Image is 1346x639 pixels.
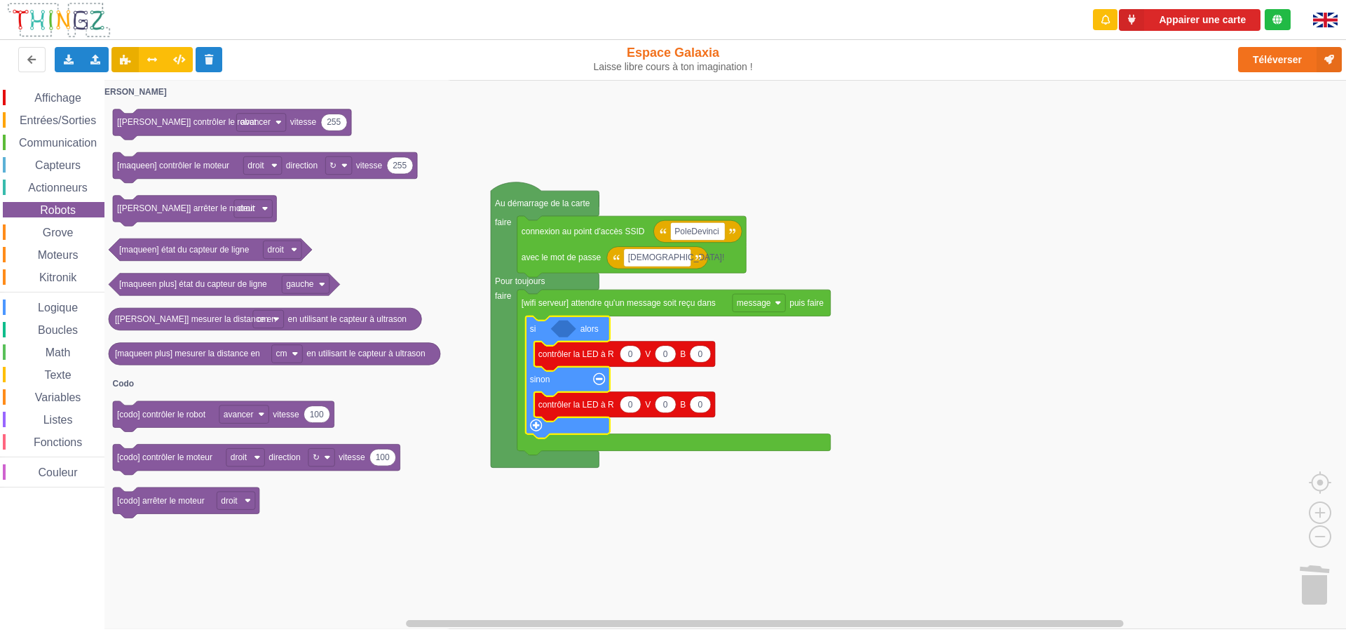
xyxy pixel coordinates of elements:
[522,298,716,308] text: [wifi serveur] attendre qu'un message soit reçu dans
[530,324,536,334] text: si
[556,61,791,73] div: Laisse libre cours à ton imagination !
[273,410,299,419] text: vitesse
[117,496,205,506] text: [codo] arrêter le moteur
[32,436,84,448] span: Fonctions
[117,161,229,170] text: [maqueen] contrôler le moteur
[306,349,425,358] text: en utilisant le capteur à ultrason
[1313,13,1338,27] img: gb.png
[117,410,206,419] text: [codo] contrôler le robot
[257,314,268,324] text: cm
[628,349,633,359] text: 0
[238,203,255,213] text: droit
[645,349,651,359] text: V
[628,253,725,262] text: [DEMOGRAPHIC_DATA]!
[580,324,599,334] text: alors
[36,324,80,336] span: Boucles
[32,92,83,104] span: Affichage
[119,245,250,255] text: [maqueen] état du capteur de ligne
[6,1,111,39] img: thingz_logo.png
[117,452,212,462] text: [codo] contrôler le moteur
[276,349,287,358] text: cm
[18,114,98,126] span: Entrées/Sorties
[221,496,238,506] text: droit
[663,349,668,359] text: 0
[96,87,167,97] text: [PERSON_NAME]
[41,414,75,426] span: Listes
[286,161,318,170] text: direction
[290,117,317,127] text: vitesse
[376,452,390,462] text: 100
[42,369,73,381] span: Texte
[329,161,336,170] text: ↻
[268,245,285,255] text: droit
[26,182,90,194] span: Actionneurs
[495,199,590,208] text: Au démarrage de la carte
[313,452,320,462] text: ↻
[37,271,79,283] span: Kitronik
[38,204,78,216] span: Robots
[680,349,686,359] text: B
[698,400,702,410] text: 0
[522,227,645,236] text: connexion au point d'accès SSID
[663,400,668,410] text: 0
[674,227,719,236] text: PoleDevinci
[33,159,83,171] span: Capteurs
[43,347,73,358] span: Math
[495,291,512,301] text: faire
[112,379,134,389] text: Codo
[224,410,254,419] text: avancer
[698,349,702,359] text: 0
[117,203,255,213] text: [[PERSON_NAME]] arrêter le moteur
[530,375,550,384] text: sinon
[41,227,76,238] span: Grove
[36,466,80,478] span: Couleur
[538,349,614,359] text: contrôler la LED à R
[1238,47,1342,72] button: Téléverser
[231,452,247,462] text: droit
[495,217,512,227] text: faire
[538,400,614,410] text: contrôler la LED à R
[645,400,651,410] text: V
[288,314,407,324] text: en utilisant le capteur à ultrason
[393,161,407,170] text: 255
[115,349,260,358] text: [maqueen plus] mesurer la distance en
[268,452,300,462] text: direction
[310,410,324,419] text: 100
[36,249,81,261] span: Moteurs
[327,117,341,127] text: 255
[680,400,686,410] text: B
[286,279,314,289] text: gauche
[495,276,545,286] text: Pour toujours
[339,452,365,462] text: vitesse
[356,161,383,170] text: vitesse
[33,391,83,403] span: Variables
[36,302,80,314] span: Logique
[737,298,771,308] text: message
[247,161,264,170] text: droit
[556,45,791,73] div: Espace Galaxia
[119,279,267,289] text: [maqueen plus] état du capteur de ligne
[522,253,601,262] text: avec le mot de passe
[117,117,257,127] text: [[PERSON_NAME]] contrôler le robot
[789,298,824,308] text: puis faire
[240,117,271,127] text: avancer
[1265,9,1291,30] div: Tu es connecté au serveur de création de Thingz
[115,314,276,324] text: [[PERSON_NAME]] mesurer la distance en
[628,400,633,410] text: 0
[1119,9,1260,31] button: Appairer une carte
[17,137,99,149] span: Communication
